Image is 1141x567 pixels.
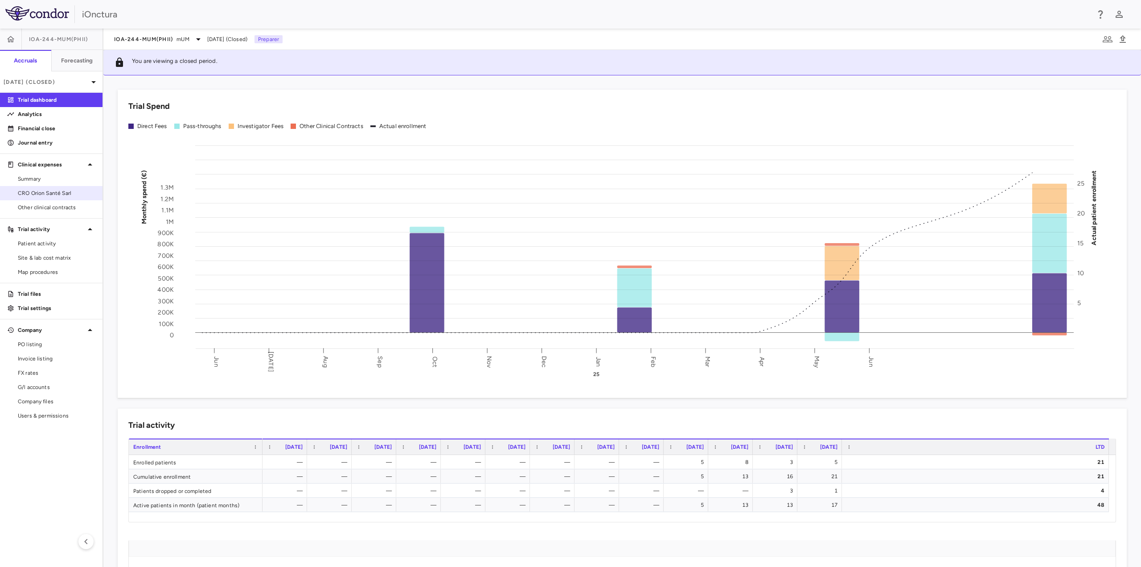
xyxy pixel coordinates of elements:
tspan: 600K [158,263,174,271]
div: 1 [805,484,837,498]
p: Journal entry [18,139,95,147]
div: — [271,469,303,484]
span: [DATE] [508,444,525,450]
div: 16 [761,469,793,484]
div: — [627,469,659,484]
div: — [627,484,659,498]
p: Clinical expenses [18,161,85,169]
tspan: 800K [157,240,174,248]
span: Summary [18,175,95,183]
tspan: 1.1M [161,207,174,214]
div: — [315,484,347,498]
div: Actual enrollment [379,122,427,130]
div: — [538,498,570,512]
span: [DATE] [686,444,704,450]
div: — [315,455,347,469]
span: Users & permissions [18,412,95,420]
div: Enrolled patients [129,455,263,469]
div: 3 [761,455,793,469]
div: — [716,484,748,498]
div: iOnctura [82,8,1089,21]
div: — [493,455,525,469]
p: Trial settings [18,304,95,312]
text: Jun [213,356,220,367]
div: — [627,455,659,469]
div: Other Clinical Contracts [300,122,363,130]
div: — [449,455,481,469]
div: — [449,469,481,484]
span: LTD [1096,444,1104,450]
span: CRO Orion Santé Sarl [18,189,95,197]
span: FX rates [18,369,95,377]
tspan: 700K [158,252,174,259]
div: 5 [672,455,704,469]
div: 5 [672,469,704,484]
text: Oct [431,356,439,367]
text: Nov [485,356,493,368]
span: Map procedures [18,268,95,276]
div: — [271,498,303,512]
p: Company [18,326,85,334]
span: [DATE] [642,444,659,450]
div: — [583,484,615,498]
div: 13 [761,498,793,512]
tspan: 1.2M [160,195,174,203]
div: — [493,484,525,498]
div: — [404,498,436,512]
tspan: 300K [158,297,174,305]
text: May [813,356,821,368]
span: IOA-244-mUM(PhII) [114,36,173,43]
p: [DATE] (Closed) [4,78,88,86]
span: [DATE] (Closed) [207,35,247,43]
span: [DATE] [776,444,793,450]
div: — [360,469,392,484]
h6: Trial Spend [128,100,170,112]
text: Jun [867,356,875,367]
div: — [493,498,525,512]
span: IOA-244-mUM(PhII) [29,36,88,43]
tspan: Monthly spend (€) [140,170,148,224]
span: G/l accounts [18,383,95,391]
div: — [315,469,347,484]
span: Company files [18,397,95,406]
div: — [271,455,303,469]
div: 13 [716,469,748,484]
h6: Forecasting [61,57,93,65]
text: [DATE] [267,352,275,372]
div: — [404,455,436,469]
tspan: 5 [1077,299,1081,307]
div: — [627,498,659,512]
tspan: 1.3M [160,184,174,191]
div: 48 [850,498,1104,512]
div: Pass-throughs [183,122,222,130]
tspan: 500K [158,274,174,282]
div: 21 [850,455,1104,469]
div: 3 [761,484,793,498]
text: Dec [540,356,548,367]
text: Aug [322,356,329,367]
span: [DATE] [553,444,570,450]
div: 17 [805,498,837,512]
tspan: 0 [170,331,174,339]
span: [DATE] [464,444,481,450]
h6: Accruals [14,57,37,65]
div: 4 [850,484,1104,498]
div: 5 [672,498,704,512]
div: — [672,484,704,498]
tspan: 900K [158,229,174,237]
div: — [538,484,570,498]
div: — [360,484,392,498]
text: 25 [593,371,599,377]
tspan: 10 [1077,269,1084,277]
span: [DATE] [330,444,347,450]
div: — [404,484,436,498]
text: Mar [704,356,711,367]
div: — [360,498,392,512]
div: Cumulative enrollment [129,469,263,483]
tspan: 25 [1077,179,1084,187]
div: — [583,498,615,512]
text: Feb [649,356,657,367]
img: logo-full-BYUhSk78.svg [5,6,69,21]
span: [DATE] [374,444,392,450]
p: Trial dashboard [18,96,95,104]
